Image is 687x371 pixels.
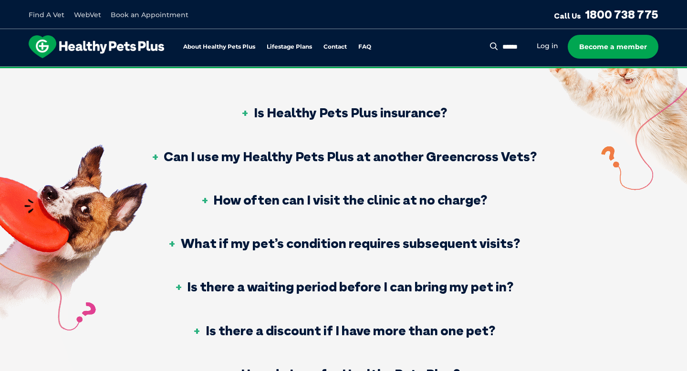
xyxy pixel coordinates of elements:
img: hpp-logo [29,35,164,58]
span: Proactive, preventative wellness program designed to keep your pet healthier and happier for longer [166,67,522,75]
a: Become a member [568,35,658,59]
a: Call Us1800 738 775 [554,7,658,21]
h3: What if my pet’s condition requires subsequent visits? [167,237,520,250]
a: Contact [323,44,347,50]
h3: Is there a waiting period before I can bring my pet in? [174,280,513,293]
h3: Is there a discount if I have more than one pet? [192,324,495,337]
a: Log in [537,41,558,51]
a: Find A Vet [29,10,64,19]
h3: How often can I visit the clinic at no charge? [200,193,487,206]
a: Book an Appointment [111,10,188,19]
a: Lifestage Plans [267,44,312,50]
h3: Is Healthy Pets Plus insurance? [240,106,447,119]
a: WebVet [74,10,101,19]
a: FAQ [358,44,371,50]
span: Call Us [554,11,581,21]
button: Search [488,41,500,51]
h3: Can I use my Healthy Pets Plus at another Greencross Vets? [150,150,537,163]
a: About Healthy Pets Plus [183,44,255,50]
